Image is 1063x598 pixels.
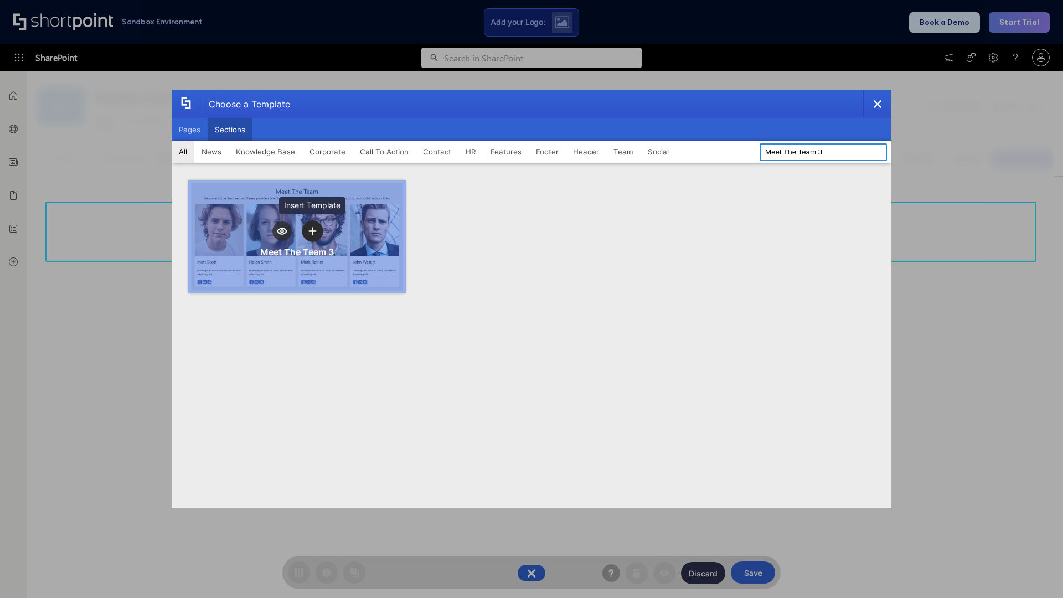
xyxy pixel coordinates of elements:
[302,141,353,163] button: Corporate
[760,143,887,161] input: Search
[260,246,334,257] div: Meet The Team 3
[641,141,676,163] button: Social
[483,141,529,163] button: Features
[200,90,290,118] div: Choose a Template
[172,118,208,141] button: Pages
[353,141,416,163] button: Call To Action
[566,141,606,163] button: Header
[208,118,252,141] button: Sections
[606,141,641,163] button: Team
[1008,545,1063,598] iframe: Chat Widget
[194,141,229,163] button: News
[172,90,891,508] div: template selector
[172,141,194,163] button: All
[416,141,458,163] button: Contact
[458,141,483,163] button: HR
[229,141,302,163] button: Knowledge Base
[529,141,566,163] button: Footer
